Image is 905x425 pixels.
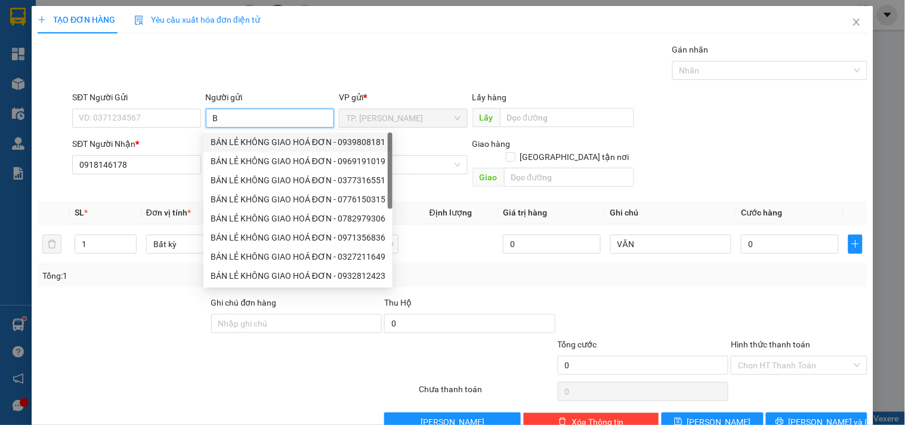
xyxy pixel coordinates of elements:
input: Ghi chú đơn hàng [211,314,382,333]
span: Giá trị hàng [503,208,547,217]
span: Cước hàng [741,208,782,217]
div: BÁN LẺ KHÔNG GIAO HOÁ ĐƠN - 0971356836 [203,228,393,247]
div: BÁN LẺ KHÔNG GIAO HOÁ ĐƠN - 0969191019 [203,152,393,171]
div: BÁN LẺ KHÔNG GIAO HOÁ ĐƠN - 0327211649 [203,247,393,266]
div: BÁN LẺ KHÔNG GIAO HOÁ ĐƠN - 0776150315 [211,193,385,206]
div: Tổng: 1 [42,269,350,282]
label: Hình thức thanh toán [731,340,810,349]
div: BÁN LẺ KHÔNG GIAO HOÁ ĐƠN - 0969191019 [211,155,385,168]
div: BÁN LẺ KHÔNG GIAO HOÁ ĐƠN - 0971356836 [211,231,385,244]
span: Lấy hàng [472,93,507,102]
div: SĐT Người Gửi [72,91,200,104]
input: 0 [503,235,601,254]
div: BÁN LẺ KHÔNG GIAO HOÁ ĐƠN - 0782979306 [203,209,393,228]
label: Ghi chú đơn hàng [211,298,277,307]
span: Giao [472,168,504,187]
div: VP gửi [339,91,467,104]
th: Ghi chú [606,201,736,224]
div: BÁN LẺ KHÔNG GIAO HOÁ ĐƠN - 0782979306 [211,212,385,225]
span: plus [849,239,862,249]
div: BÁN LẺ KHÔNG GIAO HOÁ ĐƠN - 0932812423 [211,269,385,282]
div: TP. [PERSON_NAME] [10,10,106,39]
div: Chưa thanh toán [418,383,556,404]
div: BÁN LẺ KHÔNG GIAO HOÁ ĐƠN - 0377316551 [211,174,385,187]
div: BÁN LẺ KHÔNG GIAO HOÁ ĐƠN - 0932812423 [203,266,393,285]
span: Vĩnh Long [346,156,460,174]
input: Dọc đường [500,108,634,127]
div: Vĩnh Long [114,10,197,39]
div: NGỌC CÓ [114,39,197,53]
input: Ghi Chú [610,235,731,254]
span: close [852,17,861,27]
div: BÁN LẺ KHÔNG GIAO HOÁ ĐƠN [10,39,106,67]
div: BÁN LẺ KHÔNG GIAO HOÁ ĐƠN - 0939808181 [211,135,385,149]
span: Giao hàng [472,139,511,149]
div: 0936321838 [114,53,197,70]
button: delete [42,235,61,254]
span: Thu Hộ [384,298,412,307]
div: BÁN LẺ KHÔNG GIAO HOÁ ĐƠN - 0776150315 [203,190,393,209]
div: SĐT Người Nhận [72,137,200,150]
span: Yêu cầu xuất hóa đơn điện tử [134,15,260,24]
img: icon [134,16,144,25]
div: BÁN LẺ KHÔNG GIAO HOÁ ĐƠN - 0327211649 [211,250,385,263]
span: SL [75,208,84,217]
div: Người gửi [206,91,334,104]
span: Chưa thu [112,77,156,90]
div: BÁN LẺ KHÔNG GIAO HOÁ ĐƠN - 0939808181 [203,133,393,152]
div: BÁN LẺ KHÔNG GIAO HOÁ ĐƠN - 0377316551 [203,171,393,190]
span: TẠO ĐƠN HÀNG [38,15,115,24]
span: Định lượng [430,208,472,217]
input: Dọc đường [504,168,634,187]
span: Gửi: [10,11,29,24]
span: Lấy [472,108,500,127]
span: Tổng cước [558,340,597,349]
span: Nhận: [114,11,143,24]
span: [GEOGRAPHIC_DATA] tận nơi [515,150,634,164]
span: TP. Hồ Chí Minh [346,109,460,127]
span: plus [38,16,46,24]
button: plus [848,235,863,254]
button: Close [840,6,873,39]
label: Gán nhãn [672,45,709,54]
span: Bất kỳ [153,235,260,253]
span: Đơn vị tính [146,208,191,217]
